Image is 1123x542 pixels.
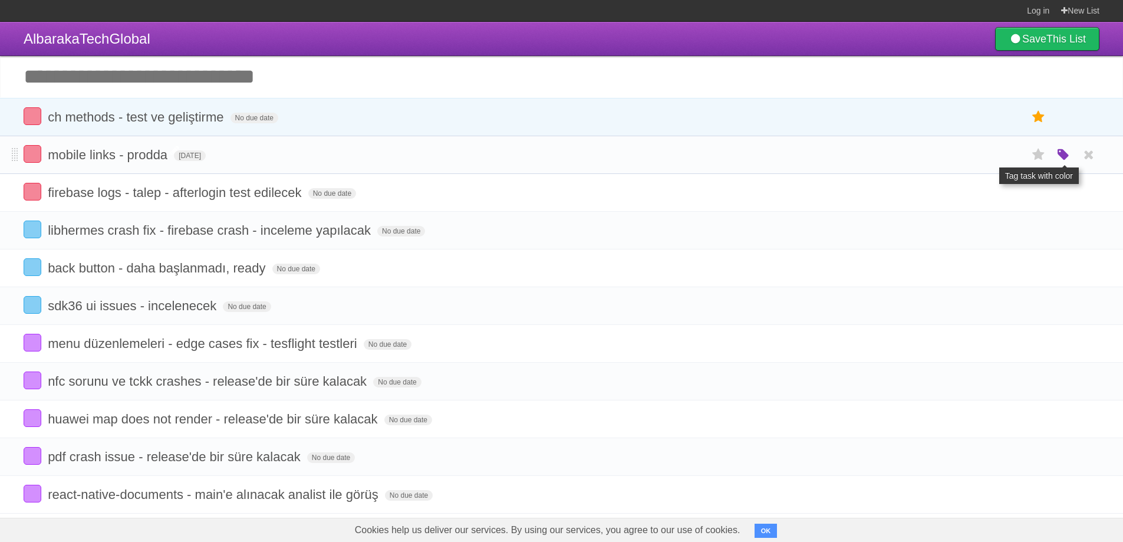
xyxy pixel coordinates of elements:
span: huawei map does not render - release'de bir süre kalacak [48,412,380,426]
span: No due date [230,113,278,123]
span: sdk36 ui issues - incelenecek [48,298,219,313]
span: No due date [373,377,421,387]
span: AlbarakaTechGlobal [24,31,150,47]
label: Done [24,258,41,276]
span: nfc sorunu ve tckk crashes - release'de bir süre kalacak [48,374,370,389]
label: Done [24,145,41,163]
button: OK [755,524,778,538]
a: SaveThis List [995,27,1099,51]
span: No due date [307,452,355,463]
span: [DATE] [174,150,206,161]
span: ch methods - test ve geliştirme [48,110,226,124]
b: This List [1046,33,1086,45]
span: No due date [377,226,425,236]
span: No due date [272,264,320,274]
label: Done [24,107,41,125]
label: Done [24,334,41,352]
label: Done [24,372,41,389]
label: Done [24,221,41,238]
label: Done [24,447,41,465]
label: Done [24,183,41,201]
span: Cookies help us deliver our services. By using our services, you agree to our use of cookies. [343,518,752,542]
span: menu düzenlemeleri - edge cases fix - tesflight testleri [48,336,360,351]
span: pdf crash issue - release'de bir süre kalacak [48,449,304,464]
span: No due date [308,188,356,199]
span: No due date [364,339,411,350]
label: Done [24,296,41,314]
label: Star task [1028,107,1050,127]
span: firebase logs - talep - afterlogin test edilecek [48,185,304,200]
span: No due date [223,301,271,312]
label: Star task [1028,145,1050,165]
span: No due date [384,415,432,425]
span: mobile links - prodda [48,147,170,162]
label: Done [24,409,41,427]
span: libhermes crash fix - firebase crash - inceleme yapılacak [48,223,374,238]
span: back button - daha başlanmadı, ready [48,261,268,275]
span: react-native-documents - main'e alınacak analist ile görüş [48,487,381,502]
label: Done [24,485,41,502]
span: No due date [385,490,433,501]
